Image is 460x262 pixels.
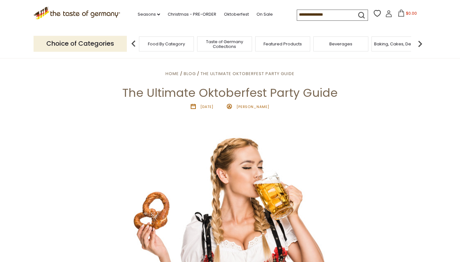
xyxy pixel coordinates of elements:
[138,11,160,18] a: Seasons
[127,37,140,50] img: previous arrow
[199,39,250,49] a: Taste of Germany Collections
[236,104,270,109] span: [PERSON_NAME]
[184,71,196,77] a: Blog
[224,11,249,18] a: Oktoberfest
[257,11,273,18] a: On Sale
[148,42,185,46] a: Food By Category
[406,11,417,16] span: $0.00
[200,104,213,109] time: [DATE]
[394,10,421,19] button: $0.00
[34,36,127,51] p: Choice of Categories
[374,42,424,46] a: Baking, Cakes, Desserts
[165,71,179,77] a: Home
[168,11,216,18] a: Christmas - PRE-ORDER
[264,42,302,46] a: Featured Products
[201,71,295,77] a: The Ultimate Oktoberfest Party Guide
[20,86,440,100] h1: The Ultimate Oktoberfest Party Guide
[414,37,426,50] img: next arrow
[329,42,352,46] a: Beverages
